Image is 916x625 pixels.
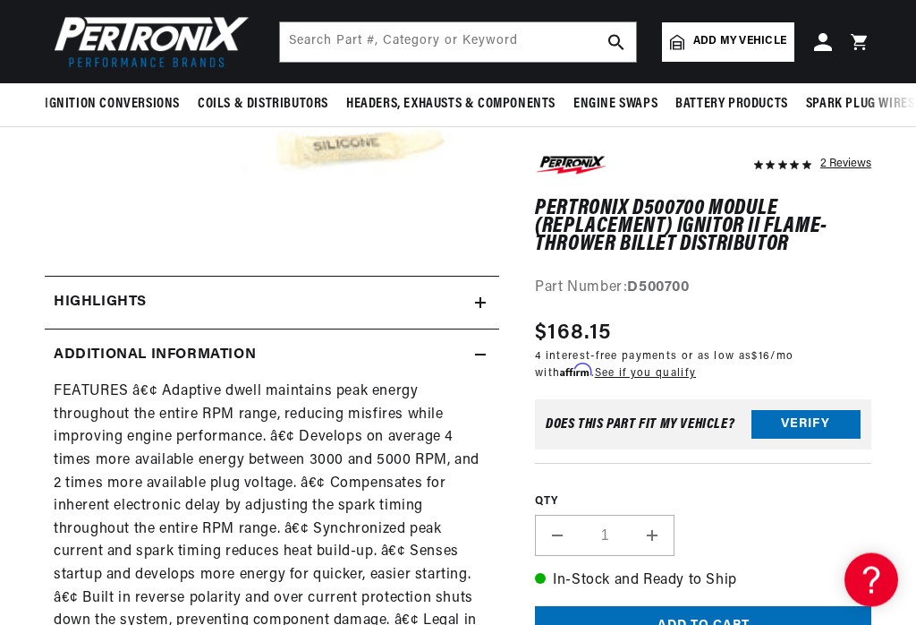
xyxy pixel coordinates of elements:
summary: Additional Information [45,330,499,382]
summary: Engine Swaps [564,83,666,125]
button: search button [597,22,636,62]
summary: Highlights [45,278,499,330]
span: $16 [751,352,770,363]
label: QTY [535,494,871,509]
a: Add my vehicle [662,22,794,62]
div: Part Number: [535,277,871,300]
a: See if you qualify - Learn more about Affirm Financing (opens in modal) [595,368,696,379]
input: Search Part #, Category or Keyword [280,22,636,62]
summary: Ignition Conversions [45,83,189,125]
span: Engine Swaps [573,95,657,114]
summary: Headers, Exhausts & Components [337,83,564,125]
p: 4 interest-free payments or as low as /mo with . [535,350,871,382]
summary: Battery Products [666,83,797,125]
button: Verify [751,410,861,439]
div: Does This part fit My vehicle? [546,417,734,432]
summary: Coils & Distributors [189,83,337,125]
span: Affirm [560,364,591,377]
span: Headers, Exhausts & Components [346,95,556,114]
p: In-Stock and Ready to Ship [535,569,871,593]
h2: Additional Information [54,345,256,368]
span: Spark Plug Wires [806,95,915,114]
span: $168.15 [535,318,611,350]
span: Coils & Distributors [198,95,328,114]
span: Add my vehicle [693,33,786,50]
img: Pertronix [45,11,250,73]
span: Battery Products [675,95,788,114]
h1: PerTronix D500700 Module (replacement) Ignitor II Flame-Thrower Billet Distributor [535,200,871,254]
span: Ignition Conversions [45,95,180,114]
strong: D500700 [627,280,689,295]
h2: Highlights [54,292,147,315]
div: 2 Reviews [820,152,871,174]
